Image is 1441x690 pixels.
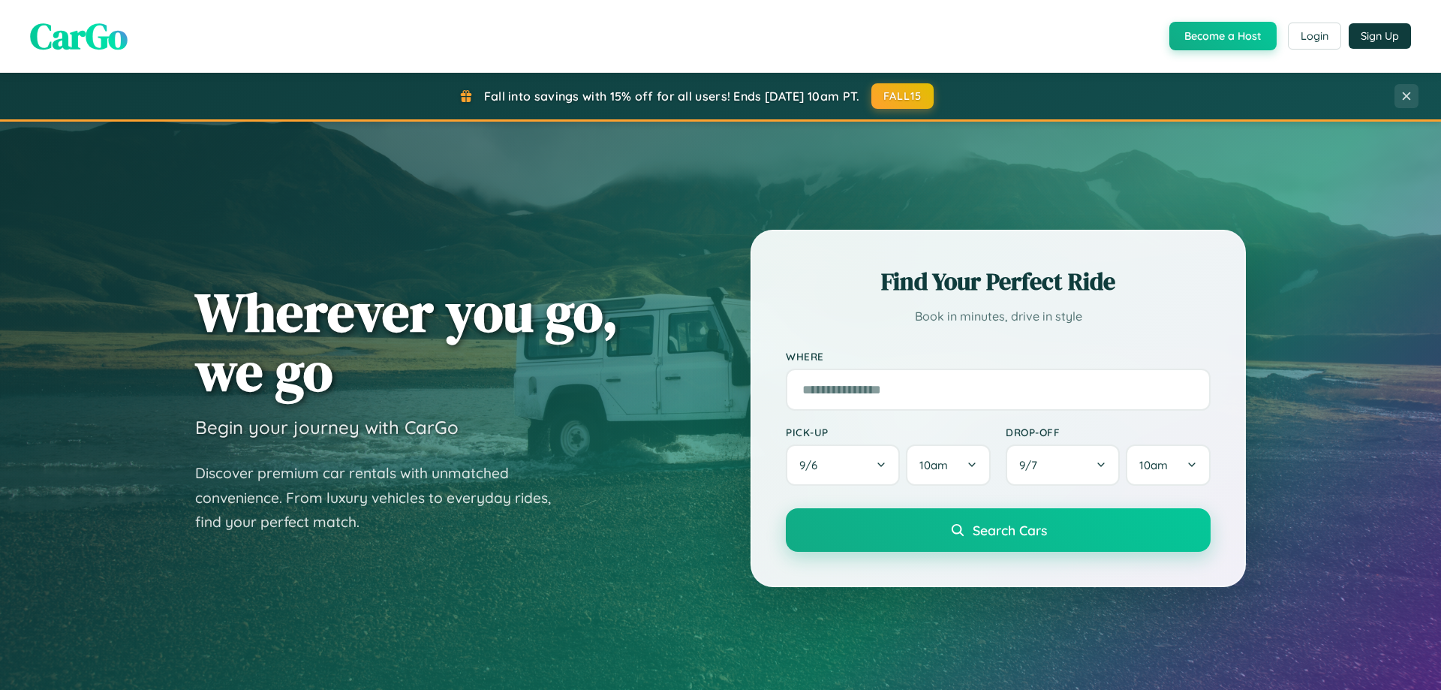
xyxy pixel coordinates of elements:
[871,83,934,109] button: FALL15
[786,426,991,438] label: Pick-up
[786,508,1211,552] button: Search Cars
[799,458,825,472] span: 9 / 6
[195,416,459,438] h3: Begin your journey with CarGo
[786,444,900,486] button: 9/6
[1126,444,1211,486] button: 10am
[786,350,1211,363] label: Where
[919,458,948,472] span: 10am
[484,89,860,104] span: Fall into savings with 15% off for all users! Ends [DATE] 10am PT.
[30,11,128,61] span: CarGo
[195,282,618,401] h1: Wherever you go, we go
[1006,444,1120,486] button: 9/7
[786,306,1211,327] p: Book in minutes, drive in style
[1006,426,1211,438] label: Drop-off
[1169,22,1277,50] button: Become a Host
[1349,23,1411,49] button: Sign Up
[1288,23,1341,50] button: Login
[786,265,1211,298] h2: Find Your Perfect Ride
[1019,458,1045,472] span: 9 / 7
[906,444,991,486] button: 10am
[973,522,1047,538] span: Search Cars
[195,461,570,535] p: Discover premium car rentals with unmatched convenience. From luxury vehicles to everyday rides, ...
[1139,458,1168,472] span: 10am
